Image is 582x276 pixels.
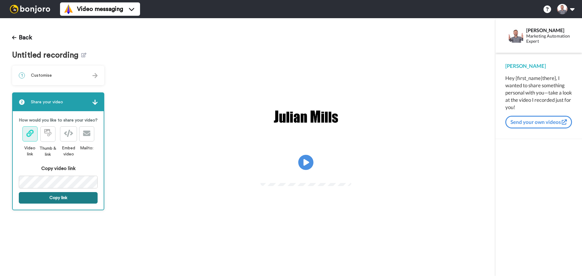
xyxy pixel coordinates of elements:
[19,99,25,105] span: 2
[526,27,572,33] div: [PERSON_NAME]
[526,34,572,44] div: Marketing Automation Expert
[273,107,339,127] img: f8494b91-53e0-4db8-ac0e-ddbef9ae8874
[92,100,98,105] img: arrow.svg
[19,192,98,204] button: Copy link
[505,116,572,128] button: Send your own videos
[77,5,123,13] span: Video messaging
[12,30,32,45] button: Back
[505,75,572,111] div: Hey {first_name|there}, I wanted to share something personal with you—take a look at the video I ...
[22,145,38,157] div: Video link
[79,145,94,151] div: Mailto:
[64,4,73,14] img: vm-color.svg
[31,99,63,105] span: Share your video
[92,73,98,78] img: arrow.svg
[31,72,52,78] span: Customise
[7,5,53,13] img: bj-logo-header-white.svg
[505,62,572,70] div: [PERSON_NAME]
[38,145,58,158] div: Thumb & link
[19,72,25,78] span: 1
[19,165,98,172] div: Copy video link
[509,28,523,43] img: Profile Image
[12,66,104,85] div: 1Customise
[58,145,79,157] div: Embed video
[12,51,81,60] span: Untitled recording
[19,117,98,123] p: How would you like to share your video?
[340,171,346,178] img: Full screen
